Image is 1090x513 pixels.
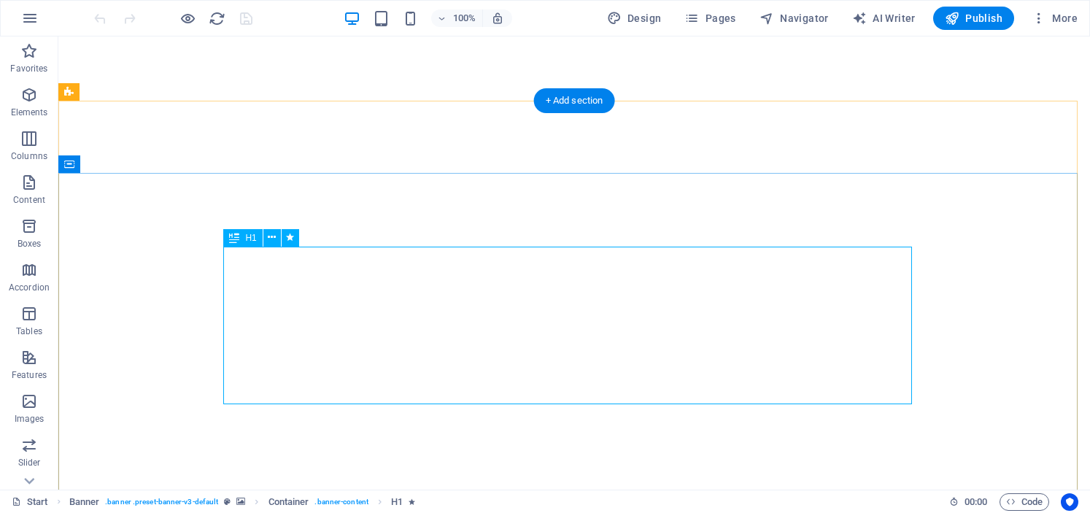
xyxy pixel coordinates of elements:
[236,498,245,506] i: This element contains a background
[16,325,42,337] p: Tables
[754,7,835,30] button: Navigator
[314,493,368,511] span: . banner-content
[684,11,735,26] span: Pages
[15,413,45,425] p: Images
[491,12,504,25] i: On resize automatically adjust zoom level to fit chosen device.
[209,10,225,27] i: Reload page
[1032,11,1078,26] span: More
[1006,493,1043,511] span: Code
[268,493,309,511] span: Click to select. Double-click to edit
[391,493,403,511] span: Click to select. Double-click to edit
[601,7,668,30] div: Design (Ctrl+Alt+Y)
[105,493,218,511] span: . banner .preset-banner-v3-default
[852,11,916,26] span: AI Writer
[1061,493,1078,511] button: Usercentrics
[11,150,47,162] p: Columns
[933,7,1014,30] button: Publish
[759,11,829,26] span: Navigator
[1026,7,1083,30] button: More
[9,282,50,293] p: Accordion
[18,457,41,468] p: Slider
[679,7,741,30] button: Pages
[11,107,48,118] p: Elements
[69,493,416,511] nav: breadcrumb
[208,9,225,27] button: reload
[10,63,47,74] p: Favorites
[69,493,100,511] span: Click to select. Double-click to edit
[607,11,662,26] span: Design
[245,234,256,242] span: H1
[601,7,668,30] button: Design
[12,369,47,381] p: Features
[949,493,988,511] h6: Session time
[975,496,977,507] span: :
[431,9,483,27] button: 100%
[18,238,42,250] p: Boxes
[13,194,45,206] p: Content
[945,11,1002,26] span: Publish
[846,7,921,30] button: AI Writer
[534,88,615,113] div: + Add section
[179,9,196,27] button: Click here to leave preview mode and continue editing
[965,493,987,511] span: 00 00
[453,9,476,27] h6: 100%
[1000,493,1049,511] button: Code
[224,498,231,506] i: This element is a customizable preset
[12,493,48,511] a: Click to cancel selection. Double-click to open Pages
[409,498,415,506] i: Element contains an animation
